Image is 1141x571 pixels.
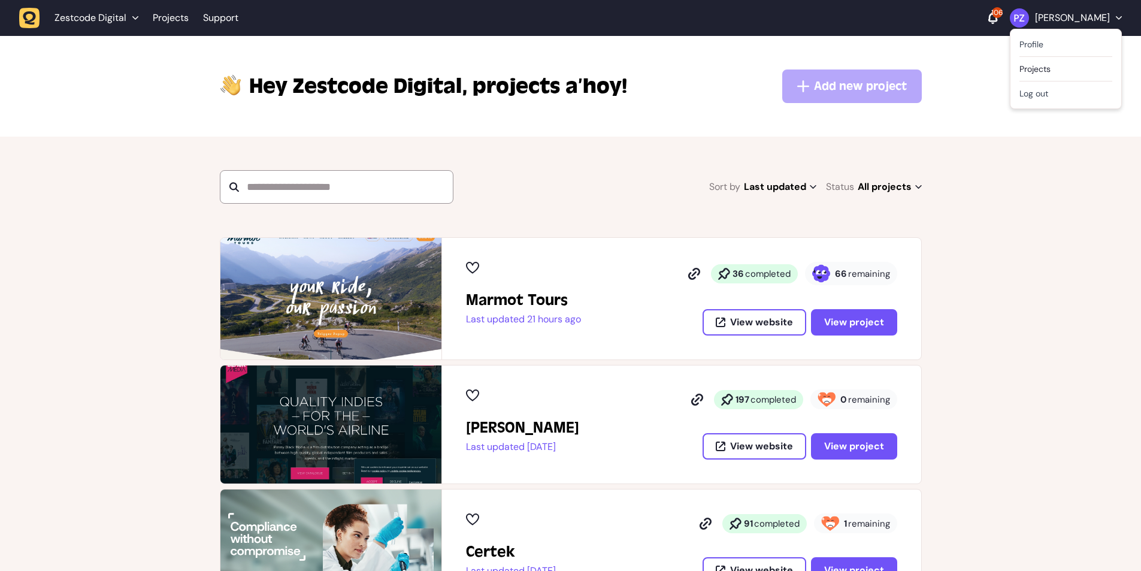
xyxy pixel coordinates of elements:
span: Zestcode Digital [55,12,126,24]
button: Log out [1019,87,1112,99]
h2: Penny Black [466,418,579,437]
span: Add new project [814,78,907,95]
strong: 66 [835,268,847,280]
span: View project [824,442,884,451]
span: completed [750,394,796,406]
img: Penny Black [220,365,441,484]
img: Paris Zisis [1010,8,1029,28]
span: Sort by [709,179,740,195]
span: Last updated [744,179,816,195]
img: hi-hand [220,72,242,96]
a: Profile [1019,38,1112,50]
button: Zestcode Digital [19,7,146,29]
button: View project [811,309,897,336]
div: 106 [992,7,1003,18]
a: Support [203,12,238,24]
div: [PERSON_NAME] [1010,29,1122,109]
strong: 91 [744,518,753,530]
button: View website [703,433,806,460]
span: Status [826,179,854,195]
span: completed [745,268,791,280]
a: Projects [153,7,189,29]
span: All projects [858,179,922,195]
h2: Certek [466,542,556,561]
p: [PERSON_NAME] [1035,12,1110,24]
span: View project [824,318,884,327]
span: completed [754,518,800,530]
img: Marmot Tours [220,238,441,359]
a: Projects [1019,63,1112,75]
strong: 0 [840,394,847,406]
strong: 197 [736,394,749,406]
strong: 1 [844,518,847,530]
strong: 36 [733,268,744,280]
span: remaining [848,394,890,406]
button: [PERSON_NAME] [1010,8,1122,28]
h2: Marmot Tours [466,291,581,310]
span: View website [730,442,793,451]
span: Zestcode Digital [249,72,468,101]
button: View project [811,433,897,460]
button: Add new project [782,70,922,103]
span: remaining [848,518,890,530]
p: Last updated [DATE] [466,441,579,453]
button: View website [703,309,806,336]
span: remaining [848,268,890,280]
span: View website [730,318,793,327]
p: Last updated 21 hours ago [466,313,581,325]
p: projects a’hoy! [249,72,627,101]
